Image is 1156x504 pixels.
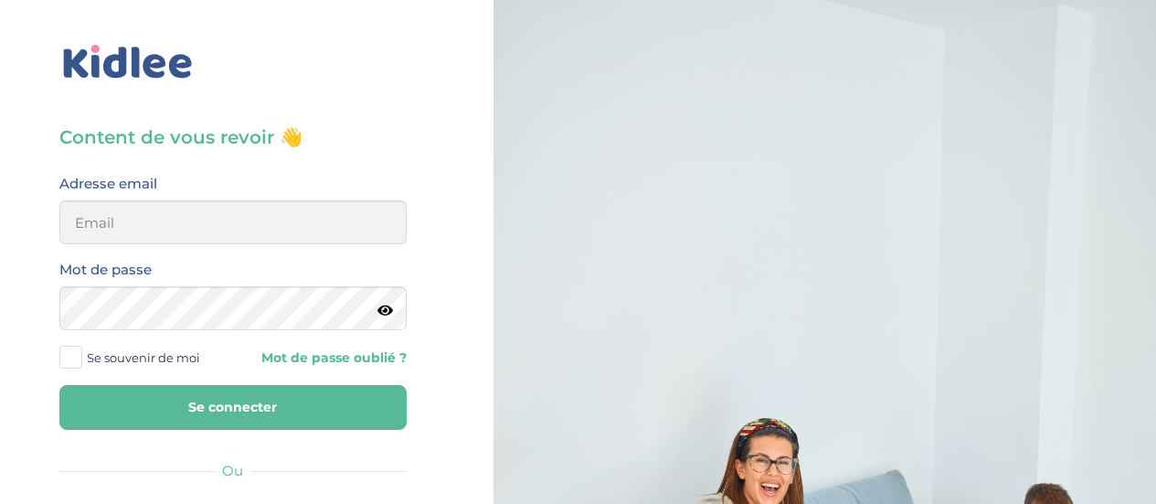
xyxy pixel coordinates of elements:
h3: Content de vous revoir 👋 [59,124,407,150]
a: Mot de passe oublié ? [247,349,407,367]
label: Adresse email [59,172,157,196]
img: logo_kidlee_bleu [59,41,196,83]
label: Mot de passe [59,258,152,282]
span: Se souvenir de moi [87,346,200,370]
span: Ou [222,462,243,479]
input: Email [59,200,407,244]
button: Se connecter [59,385,407,430]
